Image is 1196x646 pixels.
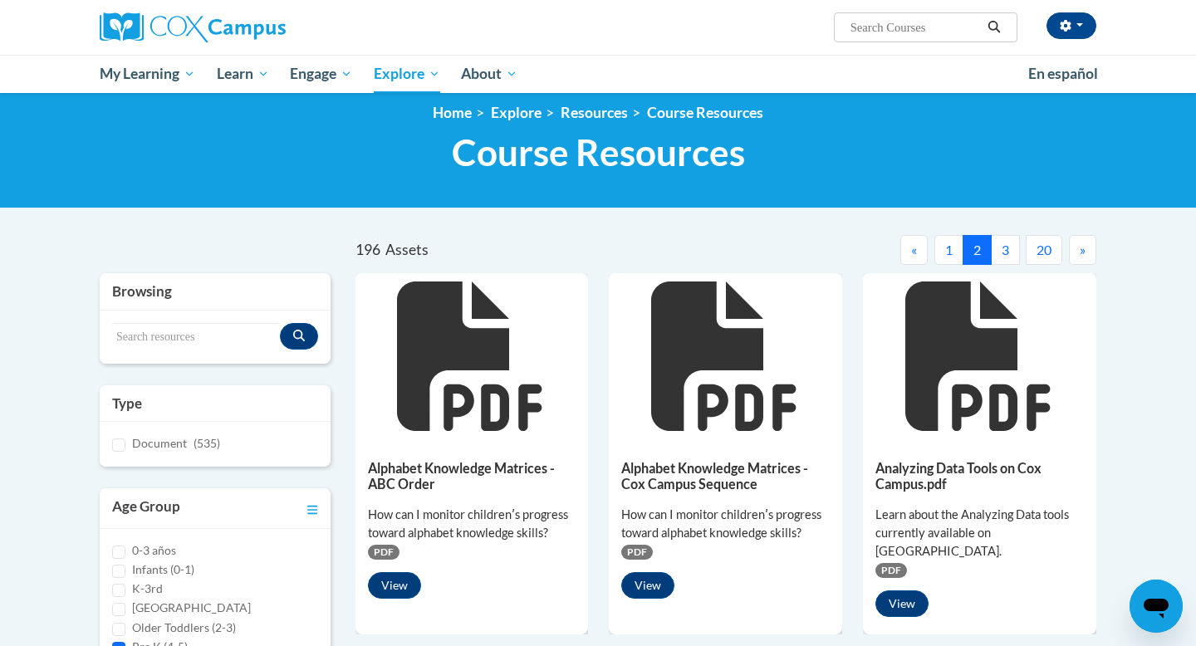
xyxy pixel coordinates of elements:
[112,394,318,414] h3: Type
[875,590,929,617] button: View
[112,323,280,351] input: Search resources
[621,506,830,542] div: How can I monitor childrenʹs progress toward alphabet knowledge skills?
[132,436,187,450] span: Document
[112,497,180,520] h3: Age Group
[132,560,194,579] label: Infants (0-1)
[89,55,206,93] a: My Learning
[1130,580,1183,633] iframe: Button to launch messaging window
[132,541,176,560] label: 0-3 años
[132,580,163,598] label: K-3rd
[368,460,576,492] h5: Alphabet Knowledge Matrices - ABC Order
[561,104,628,121] a: Resources
[194,436,220,450] span: (535)
[647,104,763,121] a: Course Resources
[100,64,195,84] span: My Learning
[307,497,318,520] a: Toggle collapse
[112,281,318,301] h3: Browsing
[132,599,251,617] label: [GEOGRAPHIC_DATA]
[433,104,472,121] a: Home
[217,64,269,84] span: Learn
[461,64,517,84] span: About
[1028,65,1098,82] span: En español
[621,572,674,599] button: View
[452,130,745,174] span: Course Resources
[875,460,1084,492] h5: Analyzing Data Tools on Cox Campus.pdf
[875,563,907,578] span: PDF
[1080,242,1086,257] span: »
[100,12,415,42] a: Cox Campus
[368,545,399,560] span: PDF
[491,104,542,121] a: Explore
[368,572,421,599] button: View
[206,55,280,93] a: Learn
[385,241,429,258] span: Assets
[279,55,363,93] a: Engage
[726,235,1096,265] nav: Pagination Navigation
[991,235,1020,265] button: 3
[875,506,1084,560] div: Learn about the Analyzing Data tools currently available on [GEOGRAPHIC_DATA].
[963,235,992,265] button: 2
[368,506,576,542] div: How can I monitor childrenʹs progress toward alphabet knowledge skills?
[982,17,1007,37] button: Search
[451,55,529,93] a: About
[900,235,928,265] button: Previous
[280,323,318,350] button: Search resources
[849,17,982,37] input: Search Courses
[1026,235,1062,265] button: 20
[363,55,451,93] a: Explore
[132,619,236,637] label: Older Toddlers (2-3)
[1017,56,1109,91] a: En español
[621,460,830,492] h5: Alphabet Knowledge Matrices - Cox Campus Sequence
[911,242,917,257] span: «
[374,64,440,84] span: Explore
[75,55,1121,93] div: Main menu
[355,241,380,258] span: 196
[100,12,286,42] img: Cox Campus
[1046,12,1096,39] button: Account Settings
[1069,235,1096,265] button: Next
[934,235,963,265] button: 1
[621,545,653,560] span: PDF
[290,64,352,84] span: Engage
